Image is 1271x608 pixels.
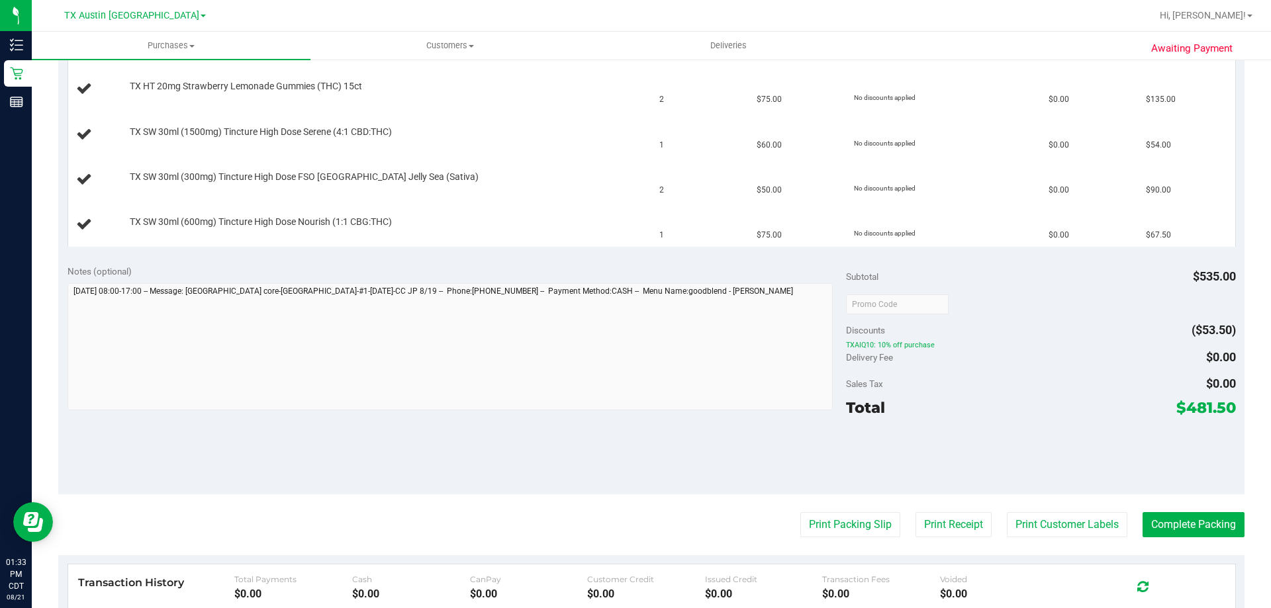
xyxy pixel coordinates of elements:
inline-svg: Inventory [10,38,23,52]
span: Discounts [846,318,885,342]
span: TXAIQ10: 10% off purchase [846,340,1235,349]
span: No discounts applied [854,94,916,101]
span: Customers [311,40,588,52]
div: CanPay [470,574,588,584]
span: $67.50 [1146,229,1171,241]
span: $535.00 [1193,269,1236,283]
span: $75.00 [757,93,782,106]
a: Deliveries [589,32,868,60]
span: No discounts applied [854,230,916,237]
span: ($53.50) [1192,323,1236,337]
span: 1 [659,229,664,241]
span: $0.00 [1049,93,1069,106]
span: No discounts applied [854,185,916,192]
span: Subtotal [846,271,878,282]
span: Notes (optional) [68,266,132,277]
div: $0.00 [822,587,940,600]
div: $0.00 [940,587,1058,600]
span: Total [846,398,885,417]
div: Cash [352,574,470,584]
button: Print Customer Labels [1007,512,1127,537]
inline-svg: Retail [10,67,23,80]
p: 08/21 [6,592,26,602]
span: Sales Tax [846,378,883,389]
a: Customers [310,32,589,60]
div: $0.00 [470,587,588,600]
span: No discounts applied [854,140,916,147]
span: $50.00 [757,184,782,196]
span: $60.00 [757,139,782,152]
span: TX SW 30ml (600mg) Tincture High Dose Nourish (1:1 CBG:THC) [130,216,392,228]
span: $90.00 [1146,184,1171,196]
iframe: Resource center [13,502,53,542]
span: TX SW 30ml (1500mg) Tincture High Dose Serene (4:1 CBD:THC) [130,126,392,138]
button: Print Packing Slip [800,512,900,537]
span: $0.00 [1049,229,1069,241]
button: Complete Packing [1143,512,1245,537]
span: $481.50 [1176,398,1236,417]
span: $0.00 [1049,184,1069,196]
p: 01:33 PM CDT [6,556,26,592]
span: Purchases [32,40,310,52]
span: Deliveries [692,40,765,52]
span: Hi, [PERSON_NAME]! [1160,10,1246,21]
span: TX HT 20mg Strawberry Lemonade Gummies (THC) 15ct [130,80,362,93]
button: Print Receipt [916,512,992,537]
span: $135.00 [1146,93,1176,106]
div: Voided [940,574,1058,584]
div: $0.00 [587,587,705,600]
div: $0.00 [234,587,352,600]
span: Awaiting Payment [1151,41,1233,56]
div: Transaction Fees [822,574,940,584]
div: Total Payments [234,574,352,584]
span: $54.00 [1146,139,1171,152]
span: $0.00 [1206,376,1236,390]
span: 2 [659,93,664,106]
span: $0.00 [1206,350,1236,364]
span: $0.00 [1049,139,1069,152]
span: 1 [659,139,664,152]
a: Purchases [32,32,310,60]
input: Promo Code [846,294,949,314]
div: $0.00 [352,587,470,600]
div: Customer Credit [587,574,705,584]
div: Issued Credit [705,574,823,584]
inline-svg: Reports [10,95,23,109]
span: $75.00 [757,229,782,241]
span: TX Austin [GEOGRAPHIC_DATA] [64,10,199,21]
span: TX SW 30ml (300mg) Tincture High Dose FSO [GEOGRAPHIC_DATA] Jelly Sea (Sativa) [130,171,479,183]
div: $0.00 [705,587,823,600]
span: Delivery Fee [846,352,893,363]
span: 2 [659,184,664,196]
